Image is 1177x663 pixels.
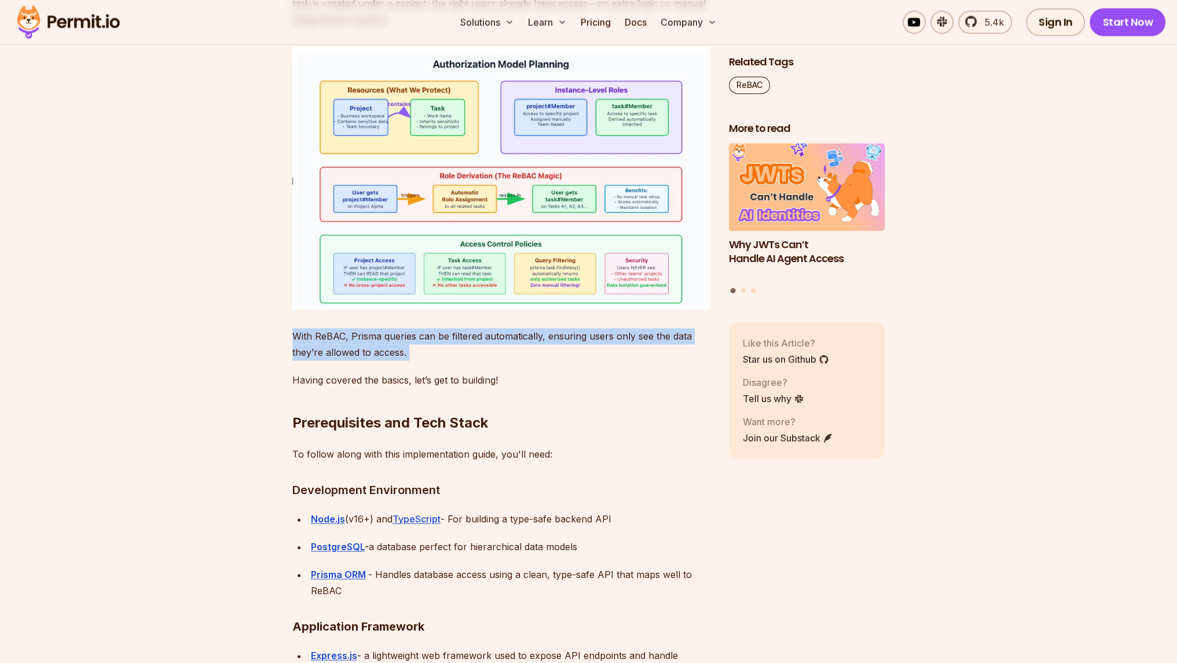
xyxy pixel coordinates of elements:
[743,336,829,350] p: Like this Article?
[743,375,804,389] p: Disagree?
[311,539,710,555] div: a database perfect for hierarchical data models
[620,10,651,34] a: Docs
[292,481,710,499] h3: Development Environment
[311,511,710,527] div: (v16+) and - For building a type-safe backend API
[292,367,710,432] h2: Prerequisites and Tech Stack
[292,46,710,309] img: image.png
[729,122,885,137] h2: More to read
[729,238,885,267] h3: Why JWTs Can’t Handle AI Agent Access
[292,620,424,633] strong: Application Framework
[311,566,710,599] div: - Handles database access using a clean, type-safe API that maps well to ReBAC
[729,143,885,295] div: Posts
[741,288,746,293] button: Go to slide 2
[365,541,369,552] strong: -
[731,288,736,293] button: Go to slide 1
[576,10,615,34] a: Pricing
[523,10,571,34] button: Learn
[729,143,885,281] li: 1 of 3
[311,513,345,525] a: Node.js
[743,431,833,445] a: Join our Substack
[743,392,804,406] a: Tell us why
[292,372,710,388] p: Having covered the basics, let’s get to building!
[729,143,885,281] a: Why JWTs Can’t Handle AI Agent AccessWhy JWTs Can’t Handle AI Agent Access
[393,513,441,525] a: TypeScript
[729,143,885,231] img: Why JWTs Can’t Handle AI Agent Access
[743,352,829,366] a: Star us on Github
[456,10,519,34] button: Solutions
[1026,8,1086,36] a: Sign In
[12,2,125,42] img: Permit logo
[656,10,721,34] button: Company
[729,77,770,94] a: ReBAC
[292,446,710,462] p: To follow along with this implementation guide, you'll need:
[729,56,885,70] h2: Related Tags
[311,541,365,552] a: PostgreSQL
[292,328,710,360] p: With ReBAC, Prisma queries can be filtered automatically, ensuring users only see the data they’r...
[978,15,1004,29] span: 5.4k
[1090,8,1165,36] a: Start Now
[743,415,833,429] p: Want more?
[751,288,756,293] button: Go to slide 3
[311,569,366,580] a: Prisma ORM
[311,650,357,661] a: Express.js
[958,10,1012,34] a: 5.4k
